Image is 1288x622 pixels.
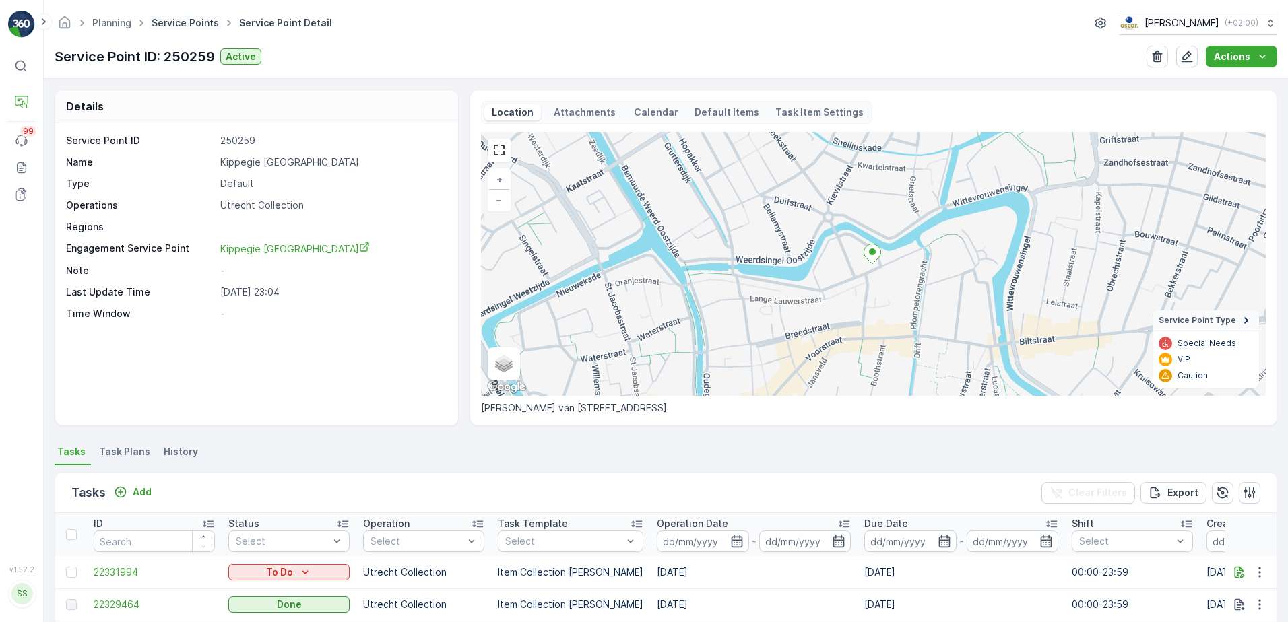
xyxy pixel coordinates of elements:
[66,199,215,212] p: Operations
[66,98,104,114] p: Details
[66,242,215,256] p: Engagement Service Point
[66,134,215,147] p: Service Point ID
[1206,46,1277,67] button: Actions
[94,517,103,530] p: ID
[220,285,444,299] p: [DATE] 23:04
[496,194,503,205] span: −
[220,242,444,256] a: Kippegie Utrecht
[650,556,858,588] td: [DATE]
[220,264,444,277] p: -
[66,220,215,234] p: Regions
[967,530,1059,552] input: dd/mm/yyyy
[266,565,293,579] p: To Do
[1214,50,1250,63] p: Actions
[220,307,444,320] p: -
[1072,598,1193,611] p: 00:00-23:59
[236,16,335,30] span: Service Point Detail
[1178,370,1208,381] p: Caution
[226,50,256,63] p: Active
[959,533,964,549] p: -
[489,140,509,160] a: View Fullscreen
[752,533,756,549] p: -
[1159,315,1236,326] span: Service Point Type
[1068,486,1127,499] p: Clear Filters
[489,190,509,210] a: Zoom Out
[220,243,370,254] span: Kippegie [GEOGRAPHIC_DATA]
[57,20,72,32] a: Homepage
[1167,486,1198,499] p: Export
[8,11,35,38] img: logo
[57,445,86,458] span: Tasks
[695,106,759,119] p: Default Items
[1178,354,1190,365] p: VIP
[552,106,618,119] p: Attachments
[363,517,410,530] p: Operation
[1178,338,1236,349] p: Special Needs
[1072,517,1094,530] p: Shift
[1041,482,1135,504] button: Clear Filters
[8,127,35,154] a: 99
[481,401,1266,415] p: [PERSON_NAME] van [STREET_ADDRESS]
[1153,310,1259,331] summary: Service Point Type
[1225,18,1258,28] p: ( +02:00 )
[864,530,957,552] input: dd/mm/yyyy
[363,598,484,611] p: Utrecht Collection
[489,170,509,190] a: Zoom In
[498,565,643,579] p: Item Collection [PERSON_NAME]
[71,483,106,502] p: Tasks
[505,534,622,548] p: Select
[858,556,1065,588] td: [DATE]
[496,174,503,185] span: +
[228,564,350,580] button: To Do
[228,517,259,530] p: Status
[858,588,1065,621] td: [DATE]
[498,517,568,530] p: Task Template
[228,596,350,613] button: Done
[371,534,463,548] p: Select
[1072,565,1193,579] p: 00:00-23:59
[864,517,908,530] p: Due Date
[94,565,215,579] a: 22331994
[657,530,749,552] input: dd/mm/yyyy
[634,106,678,119] p: Calendar
[220,199,444,212] p: Utrecht Collection
[23,126,34,137] p: 99
[775,106,864,119] p: Task Item Settings
[94,598,215,611] a: 22329464
[164,445,198,458] span: History
[484,378,529,396] a: Open this area in Google Maps (opens a new window)
[1145,16,1219,30] p: [PERSON_NAME]
[1120,15,1139,30] img: basis-logo_rgb2x.png
[220,134,444,147] p: 250259
[66,599,77,610] div: Toggle Row Selected
[1140,482,1206,504] button: Export
[490,106,536,119] p: Location
[650,588,858,621] td: [DATE]
[220,177,444,191] p: Default
[277,598,302,611] p: Done
[92,17,131,28] a: Planning
[1079,534,1172,548] p: Select
[99,445,150,458] span: Task Plans
[220,48,261,65] button: Active
[489,349,519,378] a: Layers
[363,565,484,579] p: Utrecht Collection
[1206,517,1273,530] p: Creation Time
[1120,11,1277,35] button: [PERSON_NAME](+02:00)
[8,565,35,574] span: v 1.52.2
[220,155,444,169] p: Kippegie [GEOGRAPHIC_DATA]
[759,530,851,552] input: dd/mm/yyyy
[66,155,215,169] p: Name
[152,17,219,28] a: Service Points
[66,177,215,191] p: Type
[657,517,728,530] p: Operation Date
[236,534,329,548] p: Select
[94,530,215,552] input: Search
[55,46,215,67] p: Service Point ID: 250259
[66,567,77,578] div: Toggle Row Selected
[498,598,643,611] p: Item Collection [PERSON_NAME]
[108,484,157,500] button: Add
[66,264,215,277] p: Note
